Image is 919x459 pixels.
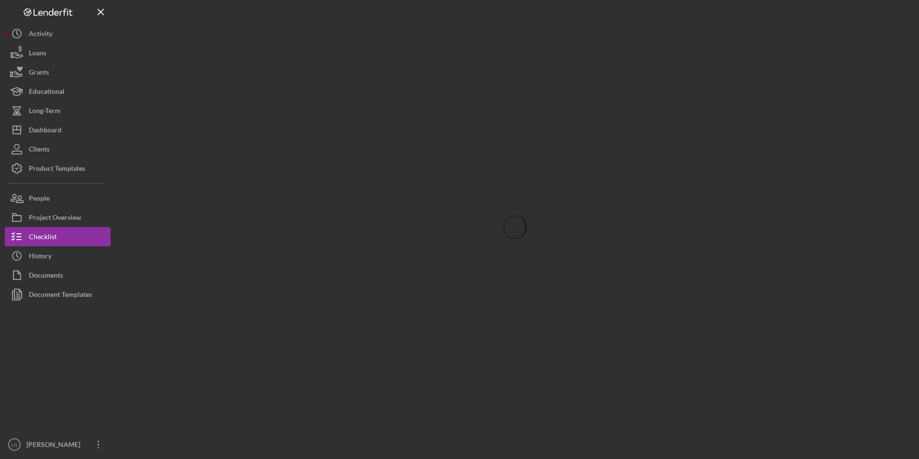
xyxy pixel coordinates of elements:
button: Grants [5,63,111,82]
button: Dashboard [5,120,111,140]
div: Documents [29,266,63,287]
button: Document Templates [5,285,111,304]
button: Clients [5,140,111,159]
button: Loans [5,43,111,63]
div: Clients [29,140,50,161]
div: Educational [29,82,64,103]
button: Checklist [5,227,111,246]
div: History [29,246,51,268]
div: [PERSON_NAME] [24,435,87,457]
div: Project Overview [29,208,81,229]
button: Product Templates [5,159,111,178]
button: Activity [5,24,111,43]
button: Long-Term [5,101,111,120]
button: People [5,189,111,208]
button: Project Overview [5,208,111,227]
div: Loans [29,43,46,65]
button: History [5,246,111,266]
div: Checklist [29,227,57,249]
button: Documents [5,266,111,285]
div: Activity [29,24,52,46]
text: LG [12,442,18,447]
div: Dashboard [29,120,62,142]
div: Grants [29,63,49,84]
button: Educational [5,82,111,101]
div: Long-Term [29,101,61,123]
div: Product Templates [29,159,85,180]
button: LG[PERSON_NAME] [5,435,111,454]
div: Document Templates [29,285,92,306]
div: People [29,189,50,210]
